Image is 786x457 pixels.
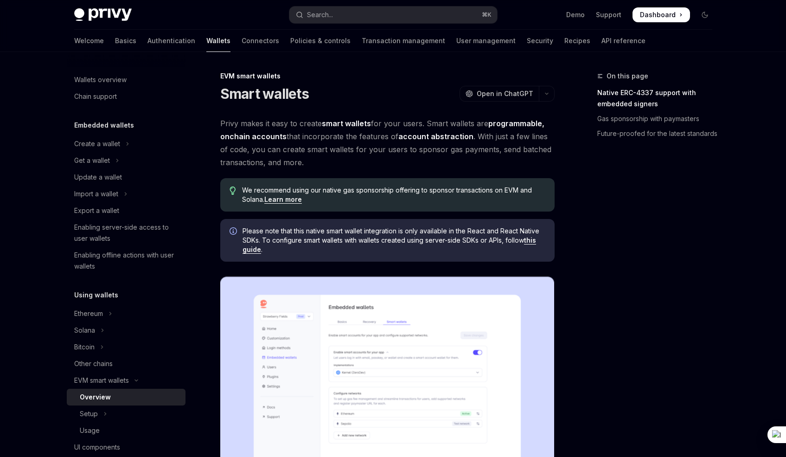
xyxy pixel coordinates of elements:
div: Get a wallet [74,155,110,166]
div: Wallets overview [74,74,127,85]
h1: Smart wallets [220,85,309,102]
h5: Using wallets [74,290,118,301]
a: Support [596,10,621,19]
div: EVM smart wallets [74,375,129,386]
span: Open in ChatGPT [477,89,533,98]
span: ⌘ K [482,11,492,19]
div: Update a wallet [74,172,122,183]
div: Overview [80,392,111,403]
a: Update a wallet [67,169,185,186]
div: Bitcoin [74,341,95,353]
a: User management [456,30,516,52]
button: Open in ChatGPT [460,86,539,102]
button: Toggle Import a wallet section [67,186,185,202]
a: Future-proofed for the latest standards [597,126,720,141]
span: Privy makes it easy to create for your users. Smart wallets are that incorporate the features of ... [220,117,555,169]
a: Demo [566,10,585,19]
a: Overview [67,389,185,406]
div: Chain support [74,91,117,102]
span: We recommend using our native gas sponsorship offering to sponsor transactions on EVM and Solana. [242,186,545,204]
a: Recipes [564,30,590,52]
div: Search... [307,9,333,20]
svg: Tip [230,187,236,195]
a: API reference [601,30,645,52]
a: Enabling offline actions with user wallets [67,247,185,275]
a: Chain support [67,88,185,105]
button: Toggle Solana section [67,322,185,339]
a: Wallets overview [67,71,185,88]
div: Create a wallet [74,138,120,149]
button: Toggle Get a wallet section [67,152,185,169]
div: Usage [80,425,100,436]
button: Open search [289,6,497,23]
div: Solana [74,325,95,336]
a: account abstraction [398,132,473,142]
button: Toggle Ethereum section [67,305,185,322]
div: Import a wallet [74,188,118,200]
div: Export a wallet [74,205,119,216]
a: Policies & controls [290,30,351,52]
button: Toggle Setup section [67,406,185,422]
button: Toggle Create a wallet section [67,135,185,152]
button: Toggle Bitcoin section [67,339,185,355]
a: Authentication [147,30,195,52]
div: UI components [74,442,120,453]
a: Native ERC-4337 support with embedded signers [597,85,720,111]
a: Other chains [67,355,185,372]
a: Wallets [206,30,230,52]
div: Setup [80,408,98,419]
span: On this page [607,71,648,82]
a: Security [527,30,553,52]
button: Toggle dark mode [697,7,712,22]
strong: smart wallets [322,119,371,128]
a: Learn more [264,195,302,204]
span: Please note that this native smart wallet integration is only available in the React and React Na... [243,226,545,254]
div: Ethereum [74,308,103,319]
a: Export a wallet [67,202,185,219]
img: dark logo [74,8,132,21]
a: Dashboard [633,7,690,22]
a: Welcome [74,30,104,52]
div: EVM smart wallets [220,71,555,81]
a: Enabling server-side access to user wallets [67,219,185,247]
a: Gas sponsorship with paymasters [597,111,720,126]
div: Enabling offline actions with user wallets [74,250,180,272]
a: Basics [115,30,136,52]
a: Usage [67,422,185,439]
svg: Info [230,227,239,237]
a: UI components [67,439,185,456]
div: Enabling server-side access to user wallets [74,222,180,244]
h5: Embedded wallets [74,120,134,131]
a: Transaction management [362,30,445,52]
span: Dashboard [640,10,676,19]
div: Other chains [74,358,113,369]
button: Toggle EVM smart wallets section [67,372,185,389]
a: Connectors [242,30,279,52]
